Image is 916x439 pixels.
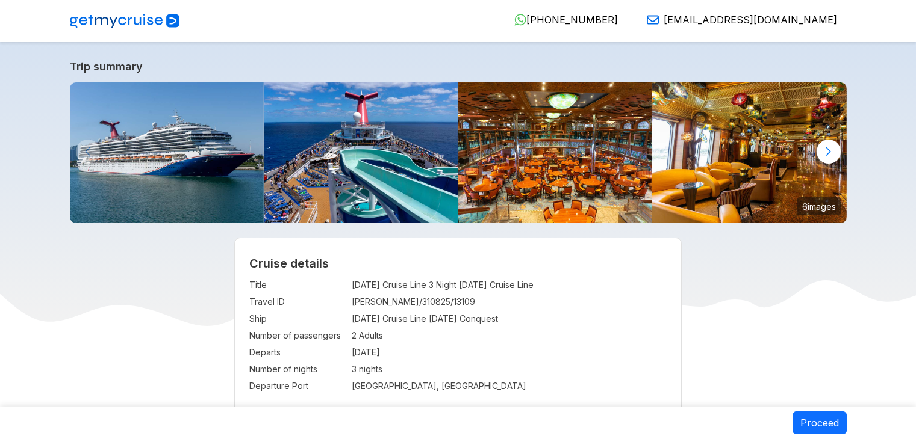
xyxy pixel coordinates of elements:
[505,14,618,26] a: [PHONE_NUMBER]
[652,82,847,223] img: carnivalconquest_impressionistboulevard-03317.jpg
[346,327,352,344] td: :
[249,293,346,310] td: Travel ID
[526,14,618,26] span: [PHONE_NUMBER]
[249,277,346,293] td: Title
[346,361,352,378] td: :
[346,293,352,310] td: :
[352,327,667,344] td: 2 Adults
[797,197,841,215] small: 6 images
[514,14,526,26] img: WhatsApp
[249,310,346,327] td: Ship
[637,14,837,26] a: [EMAIL_ADDRESS][DOMAIN_NAME]
[264,82,458,223] img: carnivalconquest_pooldeck_waterslide-03506.jpg
[249,378,346,394] td: Departure Port
[70,82,264,223] img: carnivalconquest_mia-02931.jpg
[352,378,667,394] td: [GEOGRAPHIC_DATA], [GEOGRAPHIC_DATA]
[352,277,667,293] td: [DATE] Cruise Line 3 Night [DATE] Cruise Line
[664,14,837,26] span: [EMAIL_ADDRESS][DOMAIN_NAME]
[793,411,847,434] button: Proceed
[346,277,352,293] td: :
[346,378,352,394] td: :
[352,293,667,310] td: [PERSON_NAME]/310825/13109
[249,344,346,361] td: Departs
[346,310,352,327] td: :
[249,361,346,378] td: Number of nights
[249,327,346,344] td: Number of passengers
[346,344,352,361] td: :
[352,361,667,378] td: 3 nights
[647,14,659,26] img: Email
[249,256,667,271] h2: Cruise details
[352,344,667,361] td: [DATE]
[352,310,667,327] td: [DATE] Cruise Line [DATE] Conquest
[458,82,653,223] img: carnivalconquest_renoirdiningroom-03351.jpg
[70,60,847,73] a: Trip summary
